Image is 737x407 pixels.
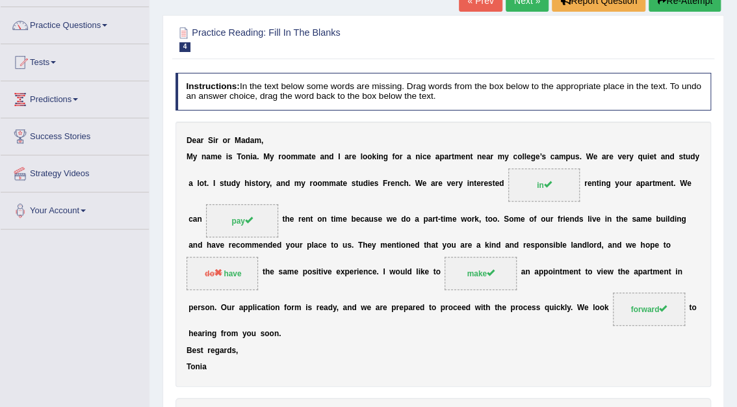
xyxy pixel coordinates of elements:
b: d [499,179,504,188]
b: r [435,179,438,188]
span: in [537,181,552,190]
b: e [378,215,382,224]
b: i [226,152,228,161]
b: s [541,152,546,161]
b: n [322,215,326,224]
b: a [250,136,255,145]
b: o [281,152,286,161]
b: m [655,179,662,188]
b: , [270,179,272,188]
b: d [285,179,290,188]
b: d [401,215,406,224]
b: o [200,179,204,188]
b: a [435,152,440,161]
b: , [261,136,263,145]
b: a [193,215,198,224]
b: t [683,152,686,161]
b: e [438,179,443,188]
b: e [662,179,666,188]
b: e [588,179,592,188]
b: f [558,215,560,224]
b: q [638,152,642,161]
b: r [584,179,588,188]
b: m [498,152,505,161]
b: e [461,152,465,161]
b: l [667,215,669,224]
b: t [356,179,358,188]
b: r [471,215,474,224]
b: r [298,215,302,224]
b: a [645,179,649,188]
b: e [452,215,457,224]
b: u [368,215,373,224]
b: l [197,179,199,188]
b: i [250,152,252,161]
b: c [400,179,404,188]
b: n [465,152,470,161]
b: t [653,179,655,188]
b: d [231,179,236,188]
b: e [352,152,356,161]
b: i [376,152,378,161]
b: m [513,215,521,224]
b: o [241,152,246,161]
b: i [563,215,565,224]
b: r [626,152,629,161]
b: a [276,179,281,188]
b: i [249,179,251,188]
b: y [270,152,274,161]
b: c [513,152,517,161]
b: h [619,215,623,224]
b: i [589,215,591,224]
b: a [660,152,665,161]
b: p [640,179,645,188]
b: a [428,215,433,224]
b: t [224,179,226,188]
b: r [215,136,218,145]
b: o [317,215,322,224]
b: v [617,152,622,161]
b: u [624,179,628,188]
b: F [383,179,387,188]
b: e [521,215,525,224]
b: t [441,215,443,224]
b: y [236,179,240,188]
b: e [596,215,601,224]
b: . [257,152,259,161]
a: Your Account [1,192,149,225]
b: i [675,215,677,224]
b: o [517,152,522,161]
b: u [226,179,231,188]
b: y [458,179,463,188]
b: i [213,136,215,145]
b: o [222,136,227,145]
b: W [680,179,687,188]
b: ’ [539,152,541,161]
b: o [367,152,372,161]
b: i [647,152,649,161]
b: a [636,179,640,188]
b: r [278,152,281,161]
b: o [467,215,471,224]
b: l [360,152,362,161]
b: a [365,215,369,224]
b: . [673,179,675,188]
b: w [386,215,392,224]
b: l [588,215,589,224]
b: . [497,215,499,224]
b: g [530,152,535,161]
b: u [358,179,363,188]
b: l [522,152,524,161]
b: s [579,215,584,224]
b: e [476,179,481,188]
span: Drop target [508,168,580,202]
b: e [526,152,531,161]
b: t [470,152,472,161]
b: I [338,152,340,161]
b: i [443,215,445,224]
b: t [204,179,207,188]
b: t [331,215,333,224]
b: a [252,152,257,161]
b: o [406,215,410,224]
b: m [454,152,461,161]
